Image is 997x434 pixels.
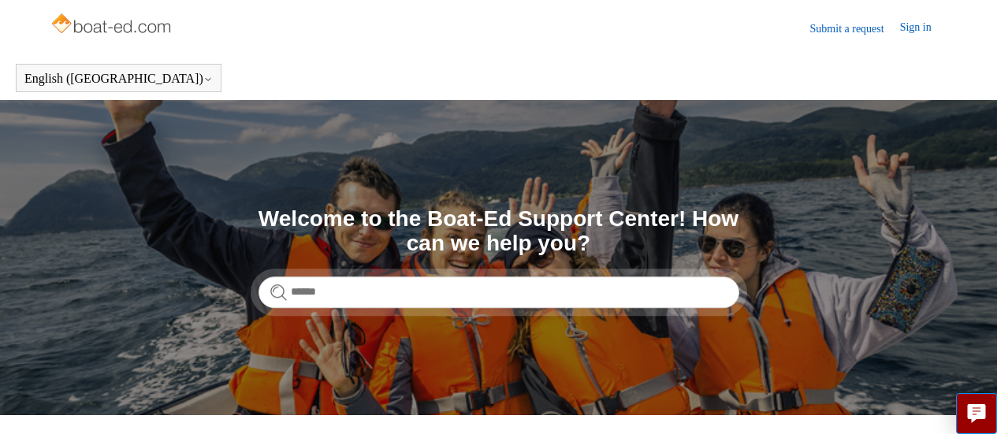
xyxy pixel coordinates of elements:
img: Boat-Ed Help Center home page [50,9,175,41]
h1: Welcome to the Boat-Ed Support Center! How can we help you? [259,207,739,256]
button: English ([GEOGRAPHIC_DATA]) [24,72,213,86]
a: Sign in [900,19,947,38]
input: Search [259,276,739,308]
a: Submit a request [810,20,900,37]
button: Live chat [956,393,997,434]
